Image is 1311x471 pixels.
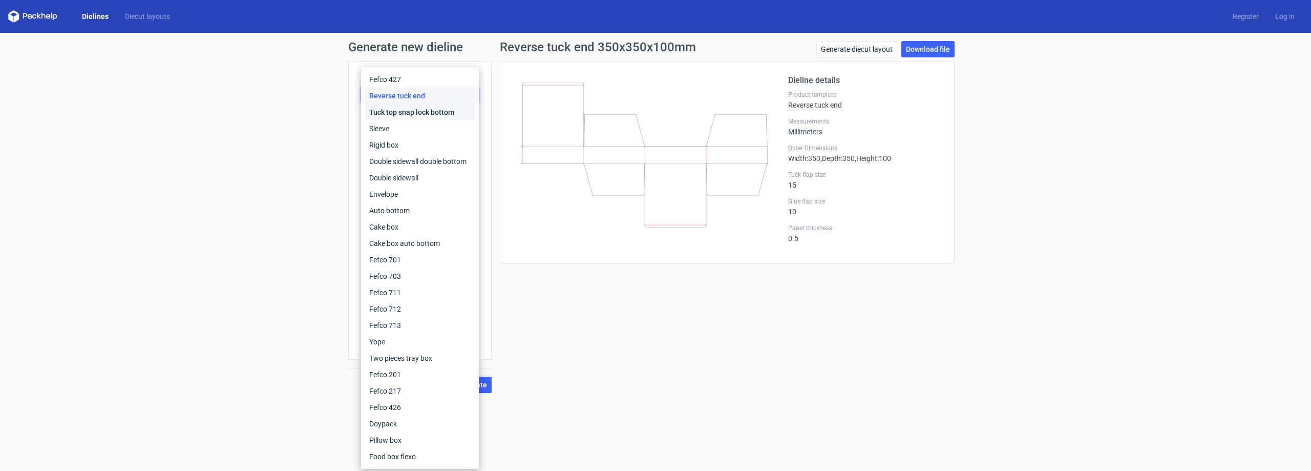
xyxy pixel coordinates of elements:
[788,197,942,206] label: Glue flap size
[788,91,942,99] label: Product template
[788,171,942,179] label: Tuck flap size
[365,71,475,88] div: Fefco 427
[365,416,475,432] div: Doypack
[365,137,475,153] div: Rigid box
[365,235,475,252] div: Cake box auto bottom
[348,41,963,53] h1: Generate new dieline
[365,153,475,170] div: Double sidewall double bottom
[74,11,117,22] a: Dielines
[365,301,475,317] div: Fefco 712
[365,448,475,465] div: Food box flexo
[365,120,475,137] div: Sleeve
[365,350,475,366] div: Two pieces tray box
[365,219,475,235] div: Cake box
[816,41,897,57] a: Generate diecut layout
[1267,11,1303,22] a: Log in
[365,334,475,350] div: Yope
[500,41,696,53] h1: Reverse tuck end 350x350x100mm
[365,104,475,120] div: Tuck top snap lock bottom
[855,154,891,162] span: , Height : 100
[788,224,942,232] label: Paper thickness
[788,154,820,162] span: Width : 350
[365,252,475,268] div: Fefco 701
[365,317,475,334] div: Fefco 713
[365,383,475,399] div: Fefco 217
[1224,11,1267,22] a: Register
[365,268,475,284] div: Fefco 703
[820,154,855,162] span: , Depth : 350
[365,366,475,383] div: Fefco 201
[117,11,178,22] a: Diecut layouts
[365,202,475,219] div: Auto bottom
[788,224,942,242] div: 0.5
[365,284,475,301] div: Fefco 711
[788,91,942,109] div: Reverse tuck end
[365,88,475,104] div: Reverse tuck end
[788,197,942,216] div: 10
[788,117,942,126] label: Measurements
[365,170,475,186] div: Double sidewall
[788,117,942,136] div: Millimeters
[365,186,475,202] div: Envelope
[788,144,942,152] label: Outer Dimensions
[901,41,955,57] a: Download file
[788,74,942,87] h2: Dieline details
[365,399,475,416] div: Fefco 426
[788,171,942,189] div: 15
[365,432,475,448] div: Pillow box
